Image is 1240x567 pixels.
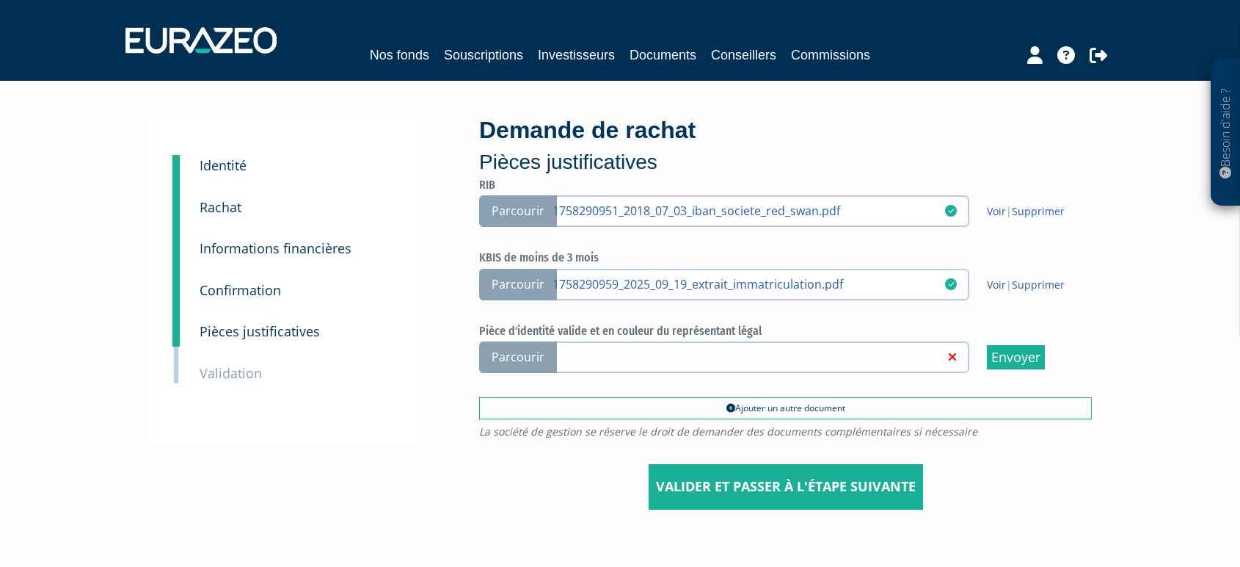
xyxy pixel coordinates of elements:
[172,177,180,223] a: 2
[987,278,1065,292] span: |
[200,198,241,216] small: Rachat
[200,281,281,299] small: Confirmation
[552,276,944,291] a: 1758290959_2025_09_19_extrait_immatriculation.pdf
[479,397,1092,419] a: Ajouter un autre document
[200,239,351,257] small: Informations financières
[479,195,557,227] span: Parcourir
[479,178,1092,192] h6: RIB
[172,260,180,306] a: 3
[538,45,615,65] a: Investisseurs
[479,148,1092,177] p: Pièces justificatives
[479,325,1092,338] h6: Pièce d'identité valide et en couleur du représentant légal
[172,218,180,264] a: 3
[711,45,776,65] a: Conseillers
[945,205,957,217] i: 23/09/2025 18:46
[649,464,923,510] input: Valider et passer à l'étape suivante
[987,204,1006,218] a: Voir
[370,45,429,65] a: Nos fonds
[1217,67,1234,199] p: Besoin d'aide ?
[1012,278,1065,292] a: Supprimer
[945,278,957,290] i: 23/09/2025 18:46
[200,364,262,382] small: Validation
[987,278,1006,292] a: Voir
[630,45,696,65] a: Documents
[200,156,247,174] small: Identité
[125,27,277,54] img: 1732889491-logotype_eurazeo_blanc_rvb.png
[172,301,180,347] a: 4
[172,155,180,184] a: 1
[987,345,1045,369] input: Envoyer
[479,251,1092,264] h6: KBIS de moins de 3 mois
[479,114,1092,177] div: Demande de rachat
[1012,204,1065,218] a: Supprimer
[479,427,1092,437] span: La société de gestion se réserve le droit de demander des documents complémentaires si nécessaire
[987,204,1065,219] span: |
[791,45,870,65] a: Commissions
[552,203,944,217] a: 1758290951_2018_07_03_iban_societe_red_swan.pdf
[479,269,557,300] span: Parcourir
[444,45,523,65] a: Souscriptions
[479,342,557,373] span: Parcourir
[200,322,320,340] small: Pièces justificatives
